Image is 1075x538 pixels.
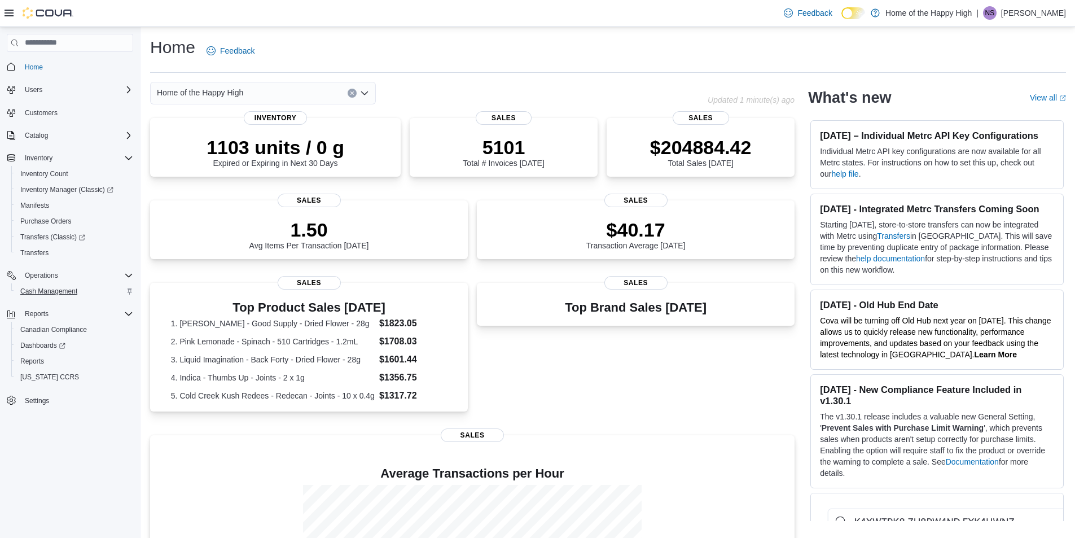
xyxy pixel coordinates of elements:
h3: Top Brand Sales [DATE] [565,301,707,314]
a: Documentation [946,457,999,466]
div: Total Sales [DATE] [650,136,752,168]
span: Inventory Manager (Classic) [20,185,113,194]
dt: 4. Indica - Thumbs Up - Joints - 2 x 1g [171,372,375,383]
h1: Home [150,36,195,59]
button: Home [2,59,138,75]
p: [PERSON_NAME] [1001,6,1066,20]
button: Inventory Count [11,166,138,182]
a: Transfers (Classic) [16,230,90,244]
div: Expired or Expiring in Next 30 Days [207,136,344,168]
span: Dashboards [20,341,65,350]
span: Home [25,63,43,72]
div: Transaction Average [DATE] [586,218,686,250]
a: Feedback [779,2,836,24]
a: Cash Management [16,285,82,298]
span: Sales [604,276,668,290]
button: Operations [2,268,138,283]
span: NS [985,6,995,20]
a: Reports [16,355,49,368]
img: Cova [23,7,73,19]
dt: 1. [PERSON_NAME] - Good Supply - Dried Flower - 28g [171,318,375,329]
span: Dashboards [16,339,133,352]
h3: [DATE] - New Compliance Feature Included in v1.30.1 [820,384,1054,406]
span: Inventory Count [20,169,68,178]
dt: 3. Liquid Imagination - Back Forty - Dried Flower - 28g [171,354,375,365]
button: Customers [2,104,138,121]
svg: External link [1059,95,1066,102]
a: Transfers (Classic) [11,229,138,245]
p: 5101 [463,136,544,159]
span: Feedback [220,45,255,56]
a: Customers [20,106,62,120]
a: help documentation [856,254,925,263]
h3: [DATE] - Old Hub End Date [820,299,1054,310]
h3: Top Product Sales [DATE] [171,301,447,314]
span: [US_STATE] CCRS [20,373,79,382]
dd: $1823.05 [379,317,447,330]
span: Operations [20,269,133,282]
span: Sales [278,194,341,207]
a: Transfers [16,246,53,260]
button: Catalog [2,128,138,143]
span: Sales [476,111,532,125]
span: Inventory Count [16,167,133,181]
span: Reports [20,357,44,366]
strong: Prevent Sales with Purchase Limit Warning [822,423,984,432]
button: Open list of options [360,89,369,98]
span: Customers [25,108,58,117]
h4: Average Transactions per Hour [159,467,786,480]
span: Purchase Orders [20,217,72,226]
span: Home [20,60,133,74]
span: Settings [25,396,49,405]
a: Dashboards [16,339,70,352]
button: Purchase Orders [11,213,138,229]
nav: Complex example [7,54,133,438]
span: Sales [673,111,729,125]
a: Inventory Count [16,167,73,181]
p: The v1.30.1 release includes a valuable new General Setting, ' ', which prevents sales when produ... [820,411,1054,479]
p: Individual Metrc API key configurations are now available for all Metrc states. For instructions ... [820,146,1054,180]
a: Home [20,60,47,74]
a: Manifests [16,199,54,212]
dd: $1708.03 [379,335,447,348]
a: Settings [20,394,54,408]
span: Reports [25,309,49,318]
span: Inventory [244,111,307,125]
span: Transfers [20,248,49,257]
input: Dark Mode [841,7,865,19]
span: Catalog [20,129,133,142]
span: Sales [604,194,668,207]
dd: $1356.75 [379,371,447,384]
h3: [DATE] – Individual Metrc API Key Configurations [820,130,1054,141]
a: [US_STATE] CCRS [16,370,84,384]
button: Operations [20,269,63,282]
span: Purchase Orders [16,215,133,228]
button: Catalog [20,129,52,142]
span: Users [20,83,133,97]
p: 1.50 [249,218,369,241]
a: Learn More [975,350,1017,359]
span: Inventory Manager (Classic) [16,183,133,196]
a: Purchase Orders [16,215,76,228]
h2: What's new [808,89,891,107]
button: Canadian Compliance [11,322,138,338]
dt: 2. Pink Lemonade - Spinach - 510 Cartridges - 1.2mL [171,336,375,347]
button: Inventory [2,150,138,166]
div: Nagel Spencer [983,6,997,20]
a: Inventory Manager (Classic) [16,183,118,196]
span: Catalog [25,131,48,140]
a: help file [831,169,858,178]
p: Starting [DATE], store-to-store transfers can now be integrated with Metrc using in [GEOGRAPHIC_D... [820,219,1054,275]
p: $204884.42 [650,136,752,159]
p: Home of the Happy High [885,6,972,20]
p: $40.17 [586,218,686,241]
span: Dark Mode [841,19,842,20]
button: Settings [2,392,138,408]
button: Reports [20,307,53,321]
span: Manifests [16,199,133,212]
span: Customers [20,106,133,120]
span: Reports [16,355,133,368]
span: Transfers (Classic) [20,233,85,242]
span: Cova will be turning off Old Hub next year on [DATE]. This change allows us to quickly release ne... [820,316,1051,359]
